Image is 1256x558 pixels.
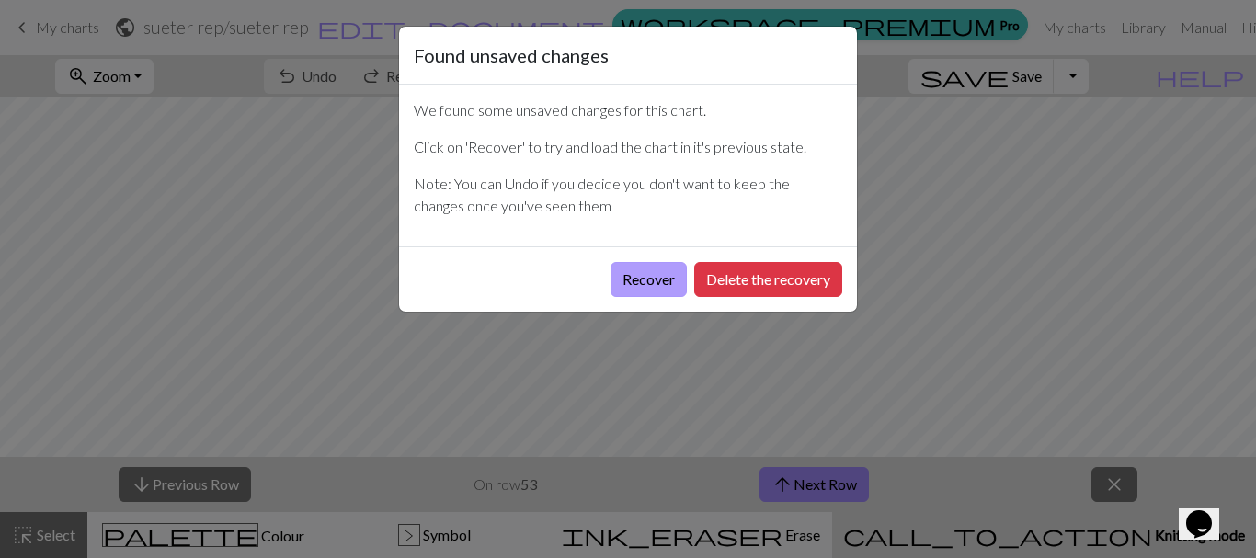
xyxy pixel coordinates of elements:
button: Recover [611,262,687,297]
iframe: chat widget [1179,484,1238,540]
p: Note: You can Undo if you decide you don't want to keep the changes once you've seen them [414,173,842,217]
p: Click on 'Recover' to try and load the chart in it's previous state. [414,136,842,158]
h5: Found unsaved changes [414,41,609,69]
p: We found some unsaved changes for this chart. [414,99,842,121]
button: Delete the recovery [694,262,842,297]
